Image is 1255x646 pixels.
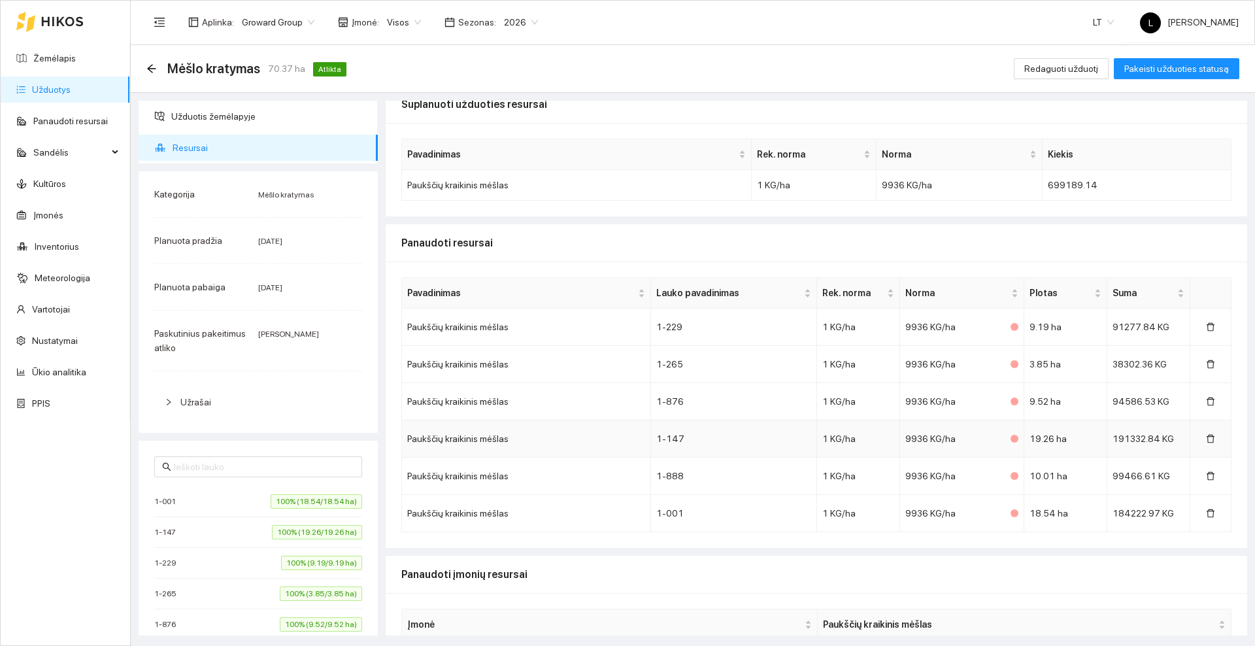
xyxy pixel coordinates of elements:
[402,346,651,383] td: Paukščių kraikinis mėšlas
[338,17,348,27] span: shop
[651,309,817,346] td: 1-229
[35,241,79,252] a: Inventorius
[651,458,817,495] td: 1-888
[1206,397,1215,407] span: delete
[146,9,173,35] button: menu-fold
[174,460,354,474] input: Ieškoti lauko
[1206,360,1215,370] span: delete
[1093,12,1114,32] span: LT
[272,525,362,539] span: 100% (19.26/19.26 ha)
[242,12,314,32] span: Groward Group
[401,556,1231,593] div: Panaudoti įmonių resursai
[280,617,362,632] span: 100% (9.52/9.52 ha)
[402,139,752,170] th: this column's title is Pavadinimas,this column is sortable
[1107,420,1190,458] td: 191332.84 KG
[202,15,234,29] span: Aplinka :
[32,335,78,346] a: Nustatymai
[1107,309,1190,346] td: 91277.84 KG
[33,210,63,220] a: Įmonės
[1107,495,1190,532] td: 184222.97 KG
[651,278,817,309] th: this column's title is Lauko pavadinimas,this column is sortable
[258,283,282,292] span: [DATE]
[905,433,956,444] span: 9936 KG/ha
[33,178,66,189] a: Kultūros
[651,346,817,383] td: 1-265
[154,618,182,631] span: 1-876
[1024,309,1107,346] td: 9.19 ha
[752,170,876,201] td: 1 KG/ha
[905,508,956,518] span: 9936 KG/ha
[817,420,900,458] td: 1 KG/ha
[154,526,182,539] span: 1-147
[817,278,900,309] th: this column's title is Rek. norma,this column is sortable
[154,587,183,600] span: 1-265
[167,58,260,79] span: Mėšlo kratymas
[905,396,956,407] span: 9936 KG/ha
[402,609,818,640] th: this column's title is Įmonė,this column is sortable
[1124,61,1229,76] span: Pakeisti užduoties statusą
[165,398,173,406] span: right
[1024,346,1107,383] td: 3.85 ha
[35,273,90,283] a: Meteorologija
[268,61,305,76] span: 70.37 ha
[280,586,362,601] span: 100% (3.85/3.85 ha)
[32,84,71,95] a: Užduotys
[817,346,900,383] td: 1 KG/ha
[1043,170,1231,201] td: 699189.14
[402,420,651,458] td: Paukščių kraikinis mėšlas
[1196,428,1226,449] button: delete
[1107,458,1190,495] td: 99466.61 KG
[407,286,635,300] span: Pavadinimas
[1196,316,1226,337] button: delete
[407,147,736,161] span: Pavadinimas
[401,224,1231,262] div: Panaudoti resursai
[33,53,76,63] a: Žemėlapis
[905,471,956,481] span: 9936 KG/ha
[905,359,956,369] span: 9936 KG/ha
[154,282,226,292] span: Planuota pabaiga
[900,278,1024,309] th: this column's title is Norma,this column is sortable
[313,62,346,76] span: Atlikta
[504,12,538,32] span: 2026
[33,116,108,126] a: Panaudoti resursai
[817,383,900,420] td: 1 KG/ha
[651,495,817,532] td: 1-001
[823,617,1216,632] span: Paukščių kraikinis mėšlas
[1140,17,1239,27] span: [PERSON_NAME]
[271,494,362,509] span: 100% (18.54/18.54 ha)
[281,556,362,570] span: 100% (9.19/9.19 ha)
[1196,391,1226,412] button: delete
[905,286,1009,300] span: Norma
[154,556,182,569] span: 1-229
[1024,61,1098,76] span: Redaguoti užduotį
[905,322,956,332] span: 9936 KG/ha
[32,398,50,409] a: PPIS
[1024,495,1107,532] td: 18.54 ha
[444,17,455,27] span: calendar
[33,139,108,165] span: Sandėlis
[458,15,496,29] span: Sezonas :
[402,458,651,495] td: Paukščių kraikinis mėšlas
[402,495,651,532] td: Paukščių kraikinis mėšlas
[402,309,651,346] td: Paukščių kraikinis mėšlas
[882,180,932,190] span: 9936 KG/ha
[1014,58,1109,79] button: Redaguoti užduotį
[1196,503,1226,524] button: delete
[402,278,651,309] th: this column's title is Pavadinimas,this column is sortable
[1014,63,1109,74] a: Redaguoti užduotį
[188,17,199,27] span: layout
[32,367,86,377] a: Ūkio analitika
[1206,322,1215,333] span: delete
[154,495,182,508] span: 1-001
[407,617,802,632] span: Įmonė
[1206,509,1215,519] span: delete
[817,309,900,346] td: 1 KG/ha
[402,383,651,420] td: Paukščių kraikinis mėšlas
[162,462,171,471] span: search
[1107,383,1190,420] td: 94586.53 KG
[817,458,900,495] td: 1 KG/ha
[146,63,157,74] span: arrow-left
[752,139,876,170] th: this column's title is Rek. norma,this column is sortable
[154,387,362,417] div: Užrašai
[1113,286,1175,300] span: Suma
